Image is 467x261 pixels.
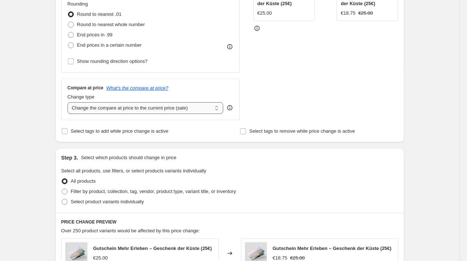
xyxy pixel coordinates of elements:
[77,42,142,48] span: End prices in a certain number
[257,10,272,17] div: €25.00
[61,219,398,225] h6: PRICE CHANGE PREVIEW
[71,199,144,204] span: Select product variants individually
[68,85,104,91] h3: Compare at price
[71,128,169,134] span: Select tags to add while price change is active
[77,58,148,64] span: Show rounding direction options?
[273,246,392,251] span: Gutschein Mehr Erleben – Geschenk der Küste (25€)
[77,22,145,27] span: Round to nearest whole number
[226,104,233,111] div: help
[71,189,236,194] span: Filter by product, collection, tag, vendor, product type, variant title, or inventory
[249,128,355,134] span: Select tags to remove while price change is active
[68,94,95,100] span: Change type
[358,10,373,17] strike: €25.00
[81,154,176,161] p: Select which products should change in price
[71,178,96,184] span: All products
[93,246,212,251] span: Gutschein Mehr Erleben – Geschenk der Küste (25€)
[106,85,169,91] button: What's the compare at price?
[61,168,206,174] span: Select all products, use filters, or select products variants individually
[77,11,122,17] span: Round to nearest .01
[68,1,88,7] span: Rounding
[77,32,113,37] span: End prices in .99
[61,154,78,161] h2: Step 3.
[61,228,200,233] span: Over 250 product variants would be affected by this price change:
[341,10,355,17] div: €18.75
